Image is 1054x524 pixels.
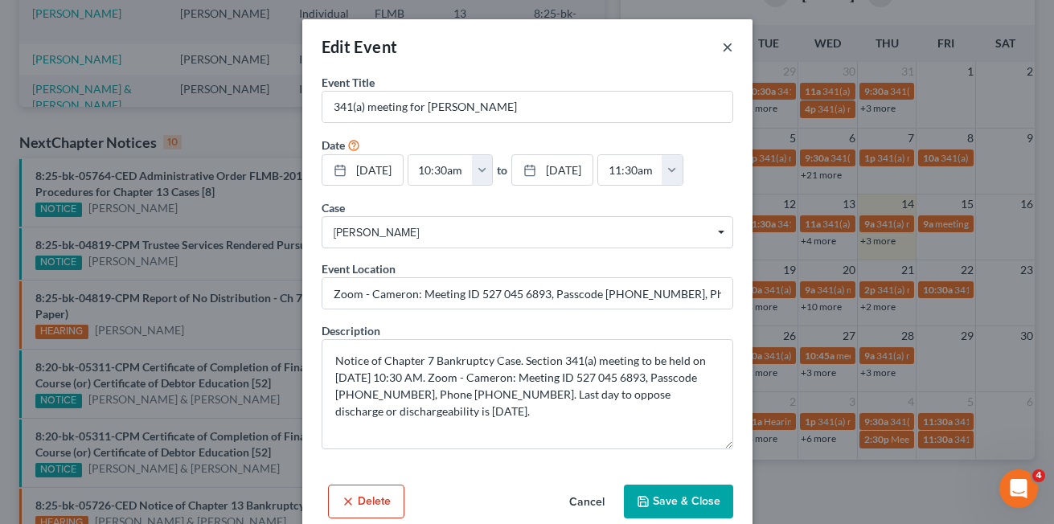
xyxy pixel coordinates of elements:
[512,155,593,186] a: [DATE]
[322,322,380,339] label: Description
[722,37,733,56] button: ×
[322,260,396,277] label: Event Location
[322,199,345,216] label: Case
[322,76,375,89] span: Event Title
[598,155,662,186] input: -- : --
[322,278,732,309] input: Enter location...
[1032,469,1045,482] span: 4
[497,162,507,178] label: to
[322,137,345,154] label: Date
[328,485,404,518] button: Delete
[322,216,733,248] span: Select box activate
[322,92,732,122] input: Enter event name...
[624,485,733,518] button: Save & Close
[322,155,403,186] a: [DATE]
[408,155,473,186] input: -- : --
[322,37,398,56] span: Edit Event
[556,486,617,518] button: Cancel
[999,469,1038,508] iframe: Intercom live chat
[334,224,721,241] span: [PERSON_NAME]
